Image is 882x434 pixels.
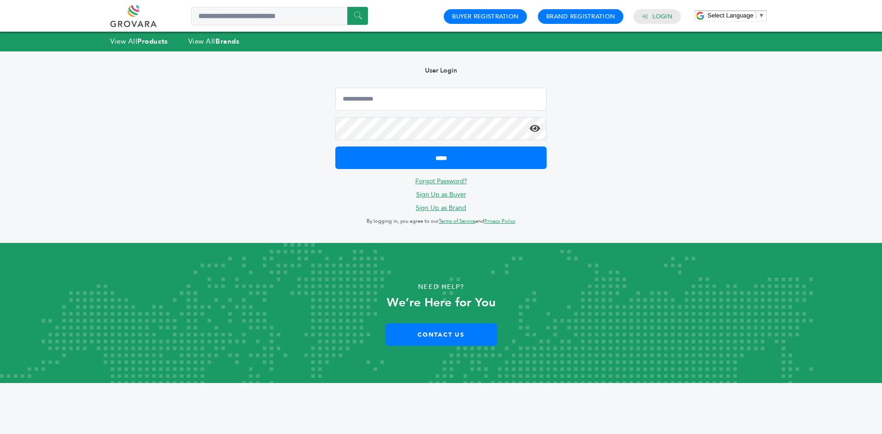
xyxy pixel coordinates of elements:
a: View AllProducts [110,37,168,46]
a: Select Language​ [707,12,764,19]
input: Search a product or brand... [191,7,368,25]
strong: We’re Here for You [387,294,496,311]
a: Sign Up as Buyer [416,190,466,199]
strong: Products [137,37,168,46]
a: Login [652,12,673,21]
a: Sign Up as Brand [416,203,466,212]
a: Contact Us [385,323,497,346]
a: Brand Registration [546,12,615,21]
p: By logging in, you agree to our and [335,216,547,227]
b: User Login [425,66,457,75]
a: View AllBrands [188,37,240,46]
a: Forgot Password? [415,177,467,186]
p: Need Help? [44,280,838,294]
input: Email Address [335,88,547,111]
a: Privacy Policy [484,218,515,225]
a: Terms of Service [439,218,475,225]
strong: Brands [215,37,239,46]
a: Buyer Registration [452,12,519,21]
span: Select Language [707,12,753,19]
input: Password [335,117,547,140]
span: ▼ [758,12,764,19]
